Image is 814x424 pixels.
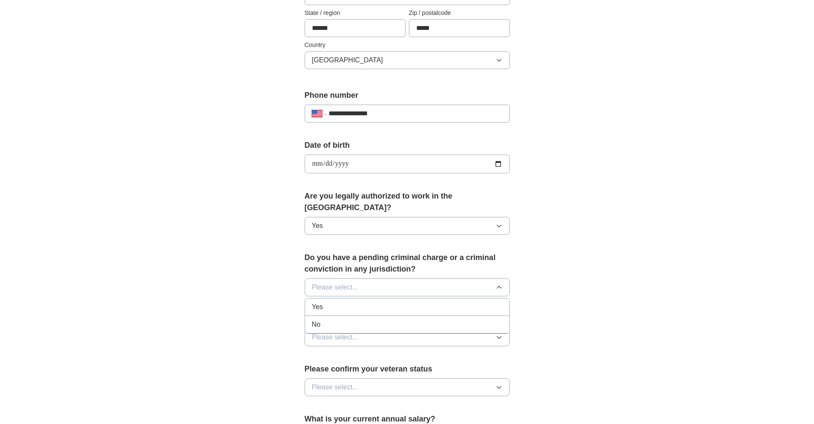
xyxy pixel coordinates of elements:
[312,319,320,330] span: No
[312,221,323,231] span: Yes
[305,9,406,18] label: State / region
[305,140,510,151] label: Date of birth
[305,252,510,275] label: Do you have a pending criminal charge or a criminal conviction in any jurisdiction?
[305,363,510,375] label: Please confirm your veteran status
[312,302,323,312] span: Yes
[305,41,510,50] label: Country
[312,332,359,342] span: Please select...
[305,51,510,69] button: [GEOGRAPHIC_DATA]
[312,382,359,392] span: Please select...
[305,190,510,213] label: Are you legally authorized to work in the [GEOGRAPHIC_DATA]?
[305,90,510,101] label: Phone number
[312,55,383,65] span: [GEOGRAPHIC_DATA]
[305,217,510,235] button: Yes
[312,282,359,292] span: Please select...
[305,378,510,396] button: Please select...
[409,9,510,18] label: Zip / postalcode
[305,328,510,346] button: Please select...
[305,278,510,296] button: Please select...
